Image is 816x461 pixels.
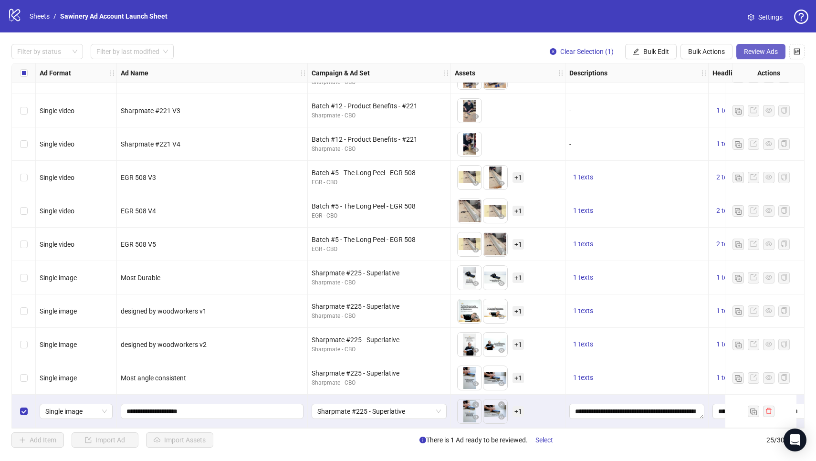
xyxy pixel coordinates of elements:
[40,107,74,115] span: Single video
[560,48,614,55] span: Clear Selection (1)
[458,132,481,156] img: Asset 1
[765,274,772,281] span: eye
[712,105,740,116] button: 1 texts
[312,278,447,287] div: Sharpmate - CBO
[312,368,447,378] div: Sharpmate #225 - Superlative
[458,232,481,256] img: Asset 1
[569,107,571,115] span: -
[498,80,505,86] span: eye
[750,174,757,180] span: export
[563,63,565,82] div: Resize Assets column
[498,280,505,287] span: eye
[765,341,772,347] span: eye
[472,280,479,287] span: eye
[12,63,36,83] div: Select all rows
[513,206,524,216] span: + 1
[114,63,116,82] div: Resize Ad Format column
[472,414,479,420] span: eye
[470,278,481,290] button: Preview
[12,261,36,294] div: Select row 21
[732,305,744,317] button: Duplicate
[455,68,475,78] strong: Assets
[472,80,479,86] span: eye
[419,432,561,448] span: There is 1 Ad ready to be reviewed.
[784,429,806,451] div: Open Intercom Messenger
[498,347,505,354] span: eye
[458,399,481,423] div: Asset 1
[496,245,507,256] button: Preview
[535,436,553,444] span: Select
[448,63,450,82] div: Resize Campaign & Ad Set column
[470,78,481,89] button: Preview
[470,378,481,390] button: Preview
[794,48,800,55] span: control
[40,174,74,181] span: Single video
[312,211,447,220] div: EGR - CBO
[748,14,754,21] span: setting
[794,10,808,24] span: question-circle
[312,145,447,154] div: Sharpmate - CBO
[550,48,556,55] span: close-circle
[765,374,772,381] span: eye
[757,68,780,78] strong: Actions
[443,70,450,76] span: holder
[716,240,736,248] span: 2 texts
[458,166,481,189] img: Asset 1
[573,374,593,381] span: 1 texts
[688,48,725,55] span: Bulk Actions
[716,106,736,114] span: 1 texts
[40,140,74,148] span: Single video
[732,372,744,384] button: Duplicate
[472,401,479,408] span: close-circle
[312,245,447,254] div: EGR - CBO
[732,105,744,116] button: Duplicate
[12,395,36,428] div: Select row 25
[483,199,507,223] img: Asset 2
[569,205,597,217] button: 1 texts
[712,172,740,183] button: 2 texts
[573,207,593,214] span: 1 texts
[496,345,507,356] button: Preview
[712,138,740,150] button: 1 texts
[109,70,115,76] span: holder
[498,314,505,320] span: eye
[758,12,783,22] span: Settings
[680,44,732,59] button: Bulk Actions
[40,341,77,348] span: Single image
[712,205,740,217] button: 2 texts
[483,366,507,390] img: Asset 2
[458,366,481,390] img: Asset 1
[312,335,447,345] div: Sharpmate #225 - Superlative
[498,414,505,420] span: eye
[312,101,447,111] div: Batch #12 - Product Benefits - #221
[712,372,740,384] button: 1 texts
[496,399,507,411] button: Delete
[716,374,736,381] span: 1 texts
[789,44,805,59] button: Configure table settings
[121,374,186,382] span: Most angle consistent
[712,339,740,350] button: 1 texts
[470,312,481,323] button: Preview
[53,11,56,21] li: /
[12,228,36,261] div: Select row 20
[12,361,36,395] div: Select row 24
[483,399,507,423] div: Asset 2
[472,213,479,220] span: eye
[740,10,790,25] a: Settings
[121,274,160,282] span: Most Durable
[483,266,507,290] img: Asset 2
[11,432,64,448] button: Add Item
[470,111,481,123] button: Preview
[542,44,621,59] button: Clear Selection (1)
[40,274,77,282] span: Single image
[121,140,180,148] span: Sharpmate #221 V4
[121,341,207,348] span: designed by woodworkers v2
[470,345,481,356] button: Preview
[12,294,36,328] div: Select row 22
[121,307,207,315] span: designed by woodworkers v1
[569,305,597,317] button: 1 texts
[496,78,507,89] button: Preview
[569,339,597,350] button: 1 texts
[483,333,507,356] img: Asset 2
[716,273,736,281] span: 1 texts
